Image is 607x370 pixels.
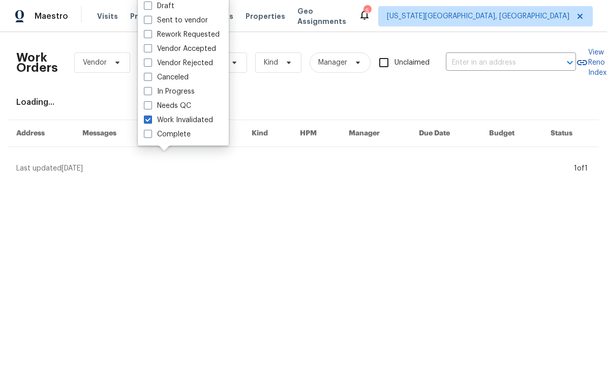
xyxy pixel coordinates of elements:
[8,120,74,147] th: Address
[144,1,174,11] label: Draft
[16,97,591,107] div: Loading...
[341,120,411,147] th: Manager
[62,165,83,172] span: [DATE]
[144,15,208,25] label: Sent to vendor
[74,120,149,147] th: Messages
[16,52,58,73] h2: Work Orders
[144,101,191,111] label: Needs QC
[394,58,430,68] span: Unclaimed
[144,72,189,82] label: Canceled
[297,6,346,26] span: Geo Assignments
[144,30,220,40] label: Rework Requested
[264,58,278,68] span: Kind
[144,58,213,68] label: Vendor Rejected
[16,163,571,174] div: Last updated
[576,47,606,78] a: View Reno Index
[481,120,542,147] th: Budget
[446,55,548,71] input: Enter in an address
[246,11,285,21] span: Properties
[563,55,577,70] button: Open
[387,11,569,21] span: [US_STATE][GEOGRAPHIC_DATA], [GEOGRAPHIC_DATA]
[542,120,599,147] th: Status
[411,120,481,147] th: Due Date
[144,129,191,139] label: Complete
[97,11,118,21] span: Visits
[318,58,347,68] span: Manager
[292,120,341,147] th: HPM
[144,87,195,97] label: In Progress
[83,58,107,68] span: Vendor
[363,6,371,16] div: 5
[244,120,292,147] th: Kind
[35,11,68,21] span: Maestro
[144,44,216,54] label: Vendor Accepted
[574,163,588,174] div: 1 of 1
[144,115,213,125] label: Work Invalidated
[130,11,162,21] span: Projects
